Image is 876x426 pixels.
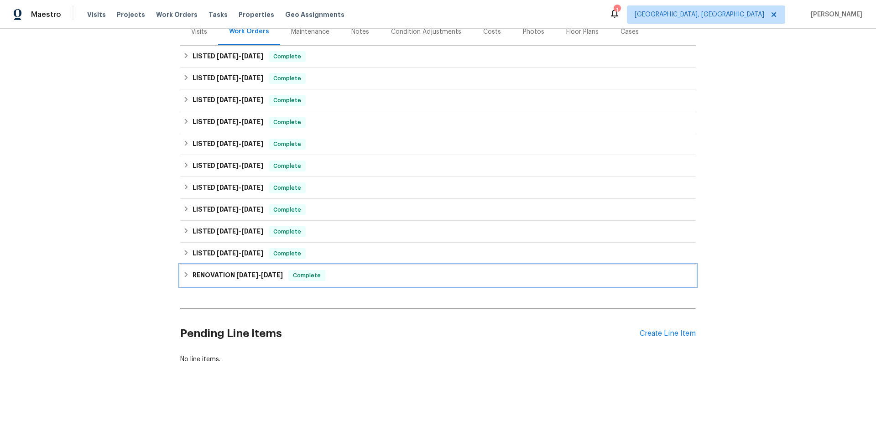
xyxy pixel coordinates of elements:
[566,27,599,36] div: Floor Plans
[193,51,263,62] h6: LISTED
[217,97,263,103] span: -
[180,221,696,243] div: LISTED [DATE]-[DATE]Complete
[217,119,239,125] span: [DATE]
[217,250,239,256] span: [DATE]
[807,10,862,19] span: [PERSON_NAME]
[217,184,263,191] span: -
[241,184,263,191] span: [DATE]
[270,52,305,61] span: Complete
[193,73,263,84] h6: LISTED
[483,27,501,36] div: Costs
[241,119,263,125] span: [DATE]
[236,272,283,278] span: -
[193,95,263,106] h6: LISTED
[217,162,263,169] span: -
[217,75,263,81] span: -
[180,155,696,177] div: LISTED [DATE]-[DATE]Complete
[193,182,263,193] h6: LISTED
[180,177,696,199] div: LISTED [DATE]-[DATE]Complete
[270,140,305,149] span: Complete
[193,226,263,237] h6: LISTED
[180,243,696,265] div: LISTED [DATE]-[DATE]Complete
[180,68,696,89] div: LISTED [DATE]-[DATE]Complete
[217,140,263,147] span: -
[87,10,106,19] span: Visits
[193,117,263,128] h6: LISTED
[241,250,263,256] span: [DATE]
[217,162,239,169] span: [DATE]
[614,5,620,15] div: 1
[117,10,145,19] span: Projects
[285,10,344,19] span: Geo Assignments
[289,271,324,280] span: Complete
[270,74,305,83] span: Complete
[156,10,198,19] span: Work Orders
[241,206,263,213] span: [DATE]
[180,355,696,364] div: No line items.
[180,133,696,155] div: LISTED [DATE]-[DATE]Complete
[217,53,239,59] span: [DATE]
[270,249,305,258] span: Complete
[180,265,696,286] div: RENOVATION [DATE]-[DATE]Complete
[217,206,239,213] span: [DATE]
[193,204,263,215] h6: LISTED
[217,250,263,256] span: -
[217,75,239,81] span: [DATE]
[217,97,239,103] span: [DATE]
[291,27,329,36] div: Maintenance
[351,27,369,36] div: Notes
[620,27,639,36] div: Cases
[180,199,696,221] div: LISTED [DATE]-[DATE]Complete
[261,272,283,278] span: [DATE]
[217,184,239,191] span: [DATE]
[217,119,263,125] span: -
[270,227,305,236] span: Complete
[217,53,263,59] span: -
[229,27,269,36] div: Work Orders
[217,140,239,147] span: [DATE]
[239,10,274,19] span: Properties
[635,10,764,19] span: [GEOGRAPHIC_DATA], [GEOGRAPHIC_DATA]
[241,97,263,103] span: [DATE]
[193,161,263,171] h6: LISTED
[640,329,696,338] div: Create Line Item
[180,46,696,68] div: LISTED [DATE]-[DATE]Complete
[270,96,305,105] span: Complete
[193,139,263,150] h6: LISTED
[241,75,263,81] span: [DATE]
[391,27,461,36] div: Condition Adjustments
[241,162,263,169] span: [DATE]
[270,205,305,214] span: Complete
[270,118,305,127] span: Complete
[180,111,696,133] div: LISTED [DATE]-[DATE]Complete
[217,228,239,234] span: [DATE]
[241,228,263,234] span: [DATE]
[217,228,263,234] span: -
[180,89,696,111] div: LISTED [DATE]-[DATE]Complete
[209,11,228,18] span: Tasks
[31,10,61,19] span: Maestro
[270,183,305,192] span: Complete
[236,272,258,278] span: [DATE]
[241,53,263,59] span: [DATE]
[180,312,640,355] h2: Pending Line Items
[193,248,263,259] h6: LISTED
[523,27,544,36] div: Photos
[270,161,305,171] span: Complete
[241,140,263,147] span: [DATE]
[193,270,283,281] h6: RENOVATION
[191,27,207,36] div: Visits
[217,206,263,213] span: -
